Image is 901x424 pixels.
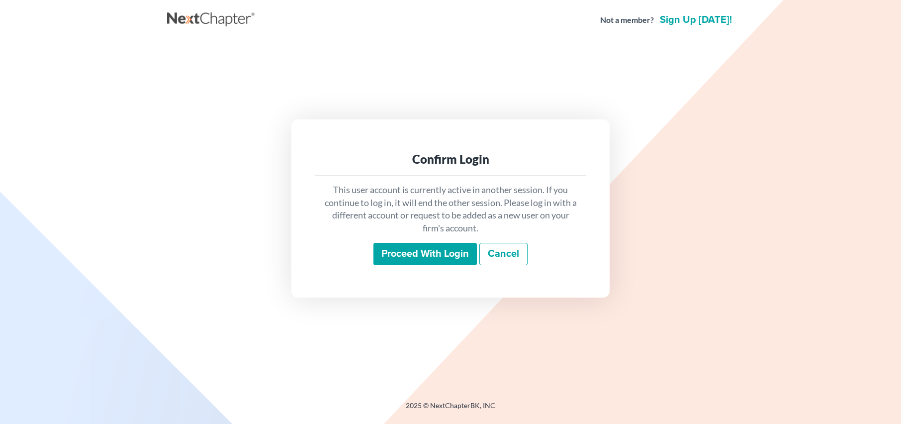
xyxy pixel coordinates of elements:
[373,243,477,266] input: Proceed with login
[323,151,578,167] div: Confirm Login
[323,184,578,235] p: This user account is currently active in another session. If you continue to log in, it will end ...
[658,15,734,25] a: Sign up [DATE]!
[600,14,654,26] strong: Not a member?
[479,243,528,266] a: Cancel
[167,401,734,419] div: 2025 © NextChapterBK, INC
